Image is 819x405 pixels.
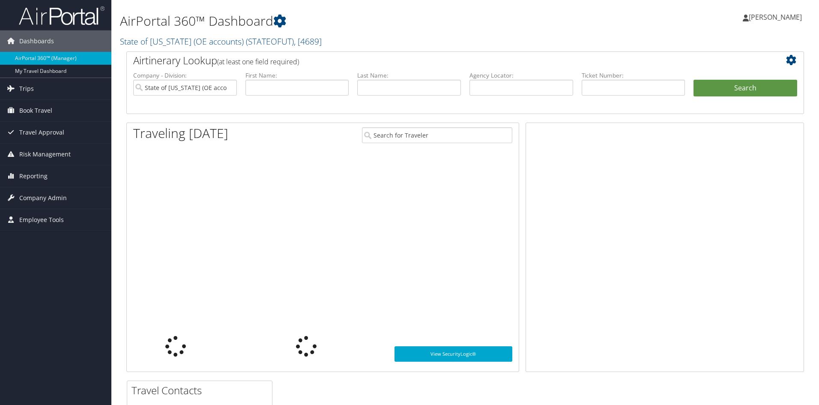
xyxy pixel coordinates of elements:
[19,78,34,99] span: Trips
[133,71,237,80] label: Company - Division:
[749,12,802,22] span: [PERSON_NAME]
[582,71,685,80] label: Ticket Number:
[246,36,294,47] span: ( STATEOFUT )
[19,187,67,209] span: Company Admin
[133,53,741,68] h2: Airtinerary Lookup
[120,12,580,30] h1: AirPortal 360™ Dashboard
[19,6,105,26] img: airportal-logo.png
[19,144,71,165] span: Risk Management
[362,127,512,143] input: Search for Traveler
[132,383,272,398] h2: Travel Contacts
[19,30,54,52] span: Dashboards
[693,80,797,97] button: Search
[294,36,322,47] span: , [ 4689 ]
[19,122,64,143] span: Travel Approval
[19,209,64,231] span: Employee Tools
[395,346,512,362] a: View SecurityLogic®
[19,100,52,121] span: Book Travel
[19,165,48,187] span: Reporting
[133,124,228,142] h1: Traveling [DATE]
[120,36,322,47] a: State of [US_STATE] (OE accounts)
[217,57,299,66] span: (at least one field required)
[743,4,810,30] a: [PERSON_NAME]
[357,71,461,80] label: Last Name:
[245,71,349,80] label: First Name:
[469,71,573,80] label: Agency Locator:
